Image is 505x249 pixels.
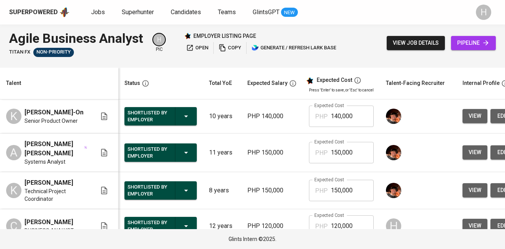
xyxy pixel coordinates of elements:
[457,38,490,48] span: pipeline
[250,42,338,54] button: lark generate / refresh lark base
[218,8,237,17] a: Teams
[9,29,143,48] div: Agile Business Analyst
[386,183,401,198] img: diemas@glints.com
[184,42,210,54] button: open
[315,112,328,121] p: PHP
[25,227,74,234] span: BUSINESS ANALYST
[184,33,191,39] img: Glints Star
[252,44,336,52] span: generate / refresh lark base
[218,8,236,16] span: Teams
[463,145,487,159] button: view
[387,36,445,50] button: view job details
[122,8,155,17] a: Superhunter
[451,36,496,50] a: pipeline
[209,148,235,157] p: 11 years
[124,143,197,162] button: Shortlisted by Employer
[393,38,439,48] span: view job details
[171,8,201,16] span: Candidates
[315,148,328,158] p: PHP
[171,8,203,17] a: Candidates
[152,33,166,46] div: H
[127,108,169,125] div: Shortlisted by Employer
[127,218,169,234] div: Shortlisted by Employer
[25,218,73,227] span: [PERSON_NAME]
[253,8,279,16] span: GlintsGPT
[253,8,298,17] a: GlintsGPT NEW
[247,112,297,121] p: PHP 140,000
[247,221,297,231] p: PHP 120,000
[247,148,297,157] p: PHP 150,000
[124,78,140,88] div: Status
[315,222,328,231] p: PHP
[463,183,487,197] button: view
[317,77,352,84] div: Expected Cost
[6,78,21,88] div: Talent
[91,8,105,16] span: Jobs
[309,87,374,93] p: Press 'Enter' to save, or 'Esc' to cancel
[124,107,197,125] button: Shortlisted by Employer
[193,32,256,40] p: employer listing page
[25,178,73,187] span: [PERSON_NAME]
[84,146,87,149] img: magic_wand.svg
[25,158,65,166] span: Systems Analyst
[469,111,481,121] span: view
[469,221,481,231] span: view
[25,187,87,203] span: Technical Project Coordinator
[124,181,197,200] button: Shortlisted by Employer
[9,49,30,56] span: Titan FX
[386,218,401,234] div: H
[252,44,259,52] img: lark
[247,186,297,195] p: PHP 150,000
[209,221,235,231] p: 12 years
[469,186,481,195] span: view
[6,183,21,198] div: K
[386,78,445,88] div: Talent-Facing Recruiter
[25,117,78,125] span: Senior Product Owner
[6,109,21,124] div: K
[306,77,314,85] img: glints_star.svg
[217,42,243,54] button: copy
[25,140,83,158] span: [PERSON_NAME] [PERSON_NAME]
[9,8,58,17] div: Superpowered
[463,219,487,233] button: view
[219,44,241,52] span: copy
[124,217,197,235] button: Shortlisted by Employer
[127,144,169,161] div: Shortlisted by Employer
[33,48,74,57] div: Talent(s) in Pipeline’s Final Stages
[6,145,21,160] div: A
[247,78,288,88] div: Expected Salary
[152,33,166,53] div: pic
[6,218,21,234] div: C
[59,7,70,18] img: app logo
[25,108,83,117] span: [PERSON_NAME]-On
[476,5,491,20] div: H
[209,186,235,195] p: 8 years
[281,9,298,16] span: NEW
[122,8,154,16] span: Superhunter
[127,182,169,199] div: Shortlisted by Employer
[186,44,208,52] span: open
[33,49,74,56] span: Non-Priority
[386,109,401,124] img: diemas@glints.com
[463,109,487,123] button: view
[9,7,70,18] a: Superpoweredapp logo
[463,78,500,88] div: Internal Profile
[91,8,106,17] a: Jobs
[315,186,328,195] p: PHP
[469,148,481,157] span: view
[209,78,232,88] div: Total YoE
[386,145,401,160] img: diemas@glints.com
[209,112,235,121] p: 10 years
